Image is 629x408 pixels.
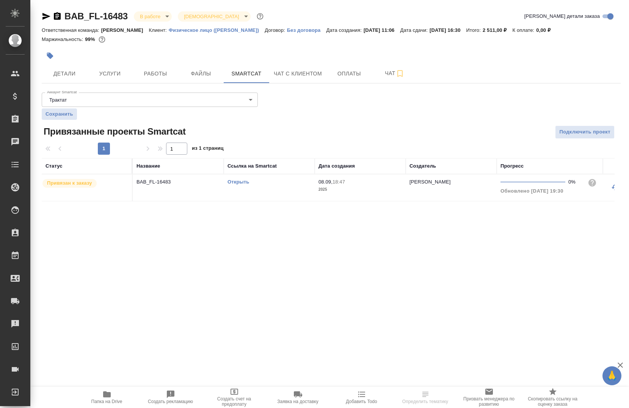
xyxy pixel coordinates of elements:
[91,399,122,404] span: Папка на Drive
[277,399,318,404] span: Заявка на доставку
[136,162,160,170] div: Название
[346,399,377,404] span: Добавить Todo
[42,108,77,120] button: Сохранить
[42,36,85,42] p: Маржинальность:
[47,97,69,103] button: Трактат
[207,396,262,407] span: Создать счет на предоплату
[46,69,83,78] span: Детали
[192,144,224,155] span: из 1 страниц
[42,27,101,33] p: Ответственная команда:
[274,69,322,78] span: Чат с клиентом
[92,69,128,78] span: Услуги
[500,188,563,194] span: Обновлено [DATE] 19:30
[101,27,149,33] p: [PERSON_NAME]
[462,396,516,407] span: Призвать менеджера по развитию
[137,69,174,78] span: Работы
[134,11,172,22] div: В работе
[333,179,345,185] p: 18:47
[178,11,250,22] div: В работе
[227,162,277,170] div: Ссылка на Smartcat
[402,399,448,404] span: Определить тематику
[376,69,413,78] span: Чат
[409,179,451,185] p: [PERSON_NAME]
[395,69,405,78] svg: Подписаться
[85,36,97,42] p: 99%
[265,27,287,33] p: Договор:
[183,69,219,78] span: Файлы
[42,47,58,64] button: Добавить тэг
[42,93,258,107] div: Трактат
[139,387,202,408] button: Создать рекламацию
[148,399,193,404] span: Создать рекламацию
[466,27,483,33] p: Итого:
[287,27,326,33] a: Без договора
[149,27,169,33] p: Клиент:
[555,126,615,139] button: Подключить проект
[75,387,139,408] button: Папка на Drive
[559,128,610,137] span: Подключить проект
[513,27,536,33] p: К оплате:
[536,27,556,33] p: 0,00 ₽
[326,27,363,33] p: Дата создания:
[64,11,128,21] a: BAB_FL-16483
[605,368,618,384] span: 🙏
[318,179,333,185] p: 08.09,
[45,110,73,118] span: Сохранить
[202,387,266,408] button: Создать счет на предоплату
[331,69,367,78] span: Оплаты
[318,162,355,170] div: Дата создания
[47,179,92,187] p: Привязан к заказу
[45,162,63,170] div: Статус
[394,387,457,408] button: Определить тематику
[318,186,402,193] p: 2025
[364,27,400,33] p: [DATE] 11:06
[136,178,220,186] p: BAB_FL-16483
[228,69,265,78] span: Smartcat
[500,162,524,170] div: Прогресс
[255,11,265,21] button: Доп статусы указывают на важность/срочность заказа
[42,126,186,138] span: Привязанные проекты Smartcat
[182,13,241,20] button: [DEMOGRAPHIC_DATA]
[602,366,621,385] button: 🙏
[169,27,265,33] a: Физическое лицо ([PERSON_NAME])
[409,162,436,170] div: Создатель
[97,35,107,44] button: 25.00 RUB;
[400,27,430,33] p: Дата сдачи:
[330,387,394,408] button: Добавить Todo
[568,178,582,186] div: 0%
[227,179,249,185] a: Открыть
[53,12,62,21] button: Скопировать ссылку
[430,27,466,33] p: [DATE] 16:30
[607,178,625,196] button: Обновить прогресс
[457,387,521,408] button: Призвать менеджера по развитию
[524,13,600,20] span: [PERSON_NAME] детали заказа
[42,12,51,21] button: Скопировать ссылку для ЯМессенджера
[138,13,163,20] button: В работе
[266,387,330,408] button: Заявка на доставку
[521,387,585,408] button: Скопировать ссылку на оценку заказа
[525,396,580,407] span: Скопировать ссылку на оценку заказа
[483,27,513,33] p: 2 511,00 ₽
